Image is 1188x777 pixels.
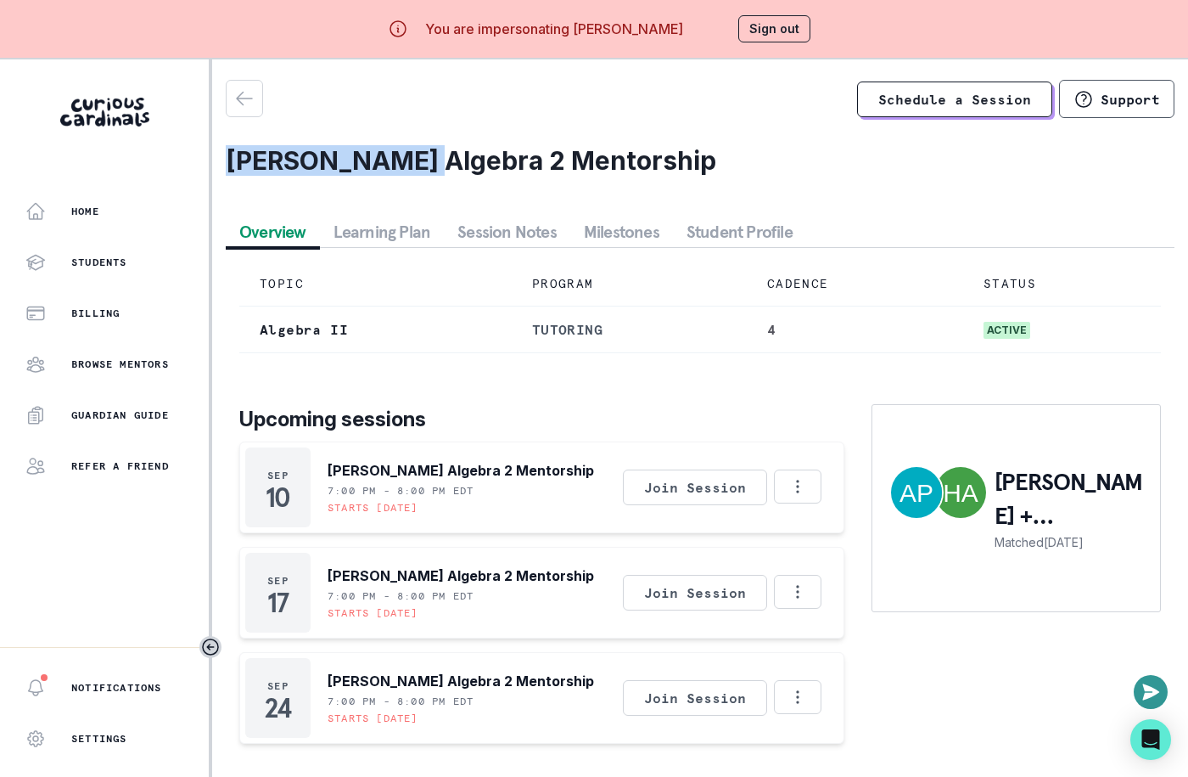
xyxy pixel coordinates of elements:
[328,606,418,620] p: Starts [DATE]
[226,217,320,247] button: Overview
[71,408,169,422] p: Guardian Guide
[199,636,221,658] button: Toggle sidebar
[71,681,162,695] p: Notifications
[1101,91,1160,108] p: Support
[266,489,290,506] p: 10
[328,589,474,603] p: 7:00 PM - 8:00 PM EDT
[328,501,418,515] p: Starts [DATE]
[267,469,289,482] p: Sep
[857,82,1052,117] a: Schedule a Session
[328,484,474,498] p: 7:00 PM - 8:00 PM EDT
[71,358,169,371] p: Browse Mentors
[995,465,1143,533] p: [PERSON_NAME] + [PERSON_NAME]
[891,467,942,518] img: Abel Profeta
[328,566,594,586] p: [PERSON_NAME] Algebra 2 Mentorship
[747,307,963,353] td: 4
[623,470,767,505] button: Join Session
[623,680,767,716] button: Join Session
[328,671,594,691] p: [PERSON_NAME] Algebra 2 Mentorship
[963,262,1161,307] td: STATUS
[265,700,290,717] p: 24
[995,533,1143,551] p: Matched [DATE]
[71,459,169,473] p: Refer a friend
[267,594,288,611] p: 17
[239,262,512,307] td: TOPIC
[226,145,1174,176] h2: [PERSON_NAME] Algebra 2 Mentorship
[71,205,99,218] p: Home
[673,217,806,247] button: Student Profile
[71,732,127,746] p: Settings
[328,460,594,481] p: [PERSON_NAME] Algebra 2 Mentorship
[320,217,445,247] button: Learning Plan
[71,307,120,320] p: Billing
[747,262,963,307] td: CADENCE
[60,98,149,127] img: Curious Cardinals Logo
[239,404,844,435] p: Upcoming sessions
[1134,675,1168,709] button: Open or close messaging widget
[512,307,747,353] td: tutoring
[71,256,127,269] p: Students
[328,712,418,725] p: Starts [DATE]
[983,322,1030,339] span: active
[425,19,683,39] p: You are impersonating [PERSON_NAME]
[444,217,570,247] button: Session Notes
[935,467,986,518] img: Henry Albanese
[1059,80,1174,118] button: Support
[267,574,289,588] p: Sep
[1130,719,1171,760] div: Open Intercom Messenger
[774,470,821,504] button: Options
[239,307,512,353] td: Algebra II
[623,575,767,611] button: Join Session
[774,575,821,609] button: Options
[328,695,474,708] p: 7:00 PM - 8:00 PM EDT
[512,262,747,307] td: PROGRAM
[570,217,673,247] button: Milestones
[738,15,810,42] button: Sign out
[267,679,289,693] p: Sep
[774,680,821,714] button: Options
